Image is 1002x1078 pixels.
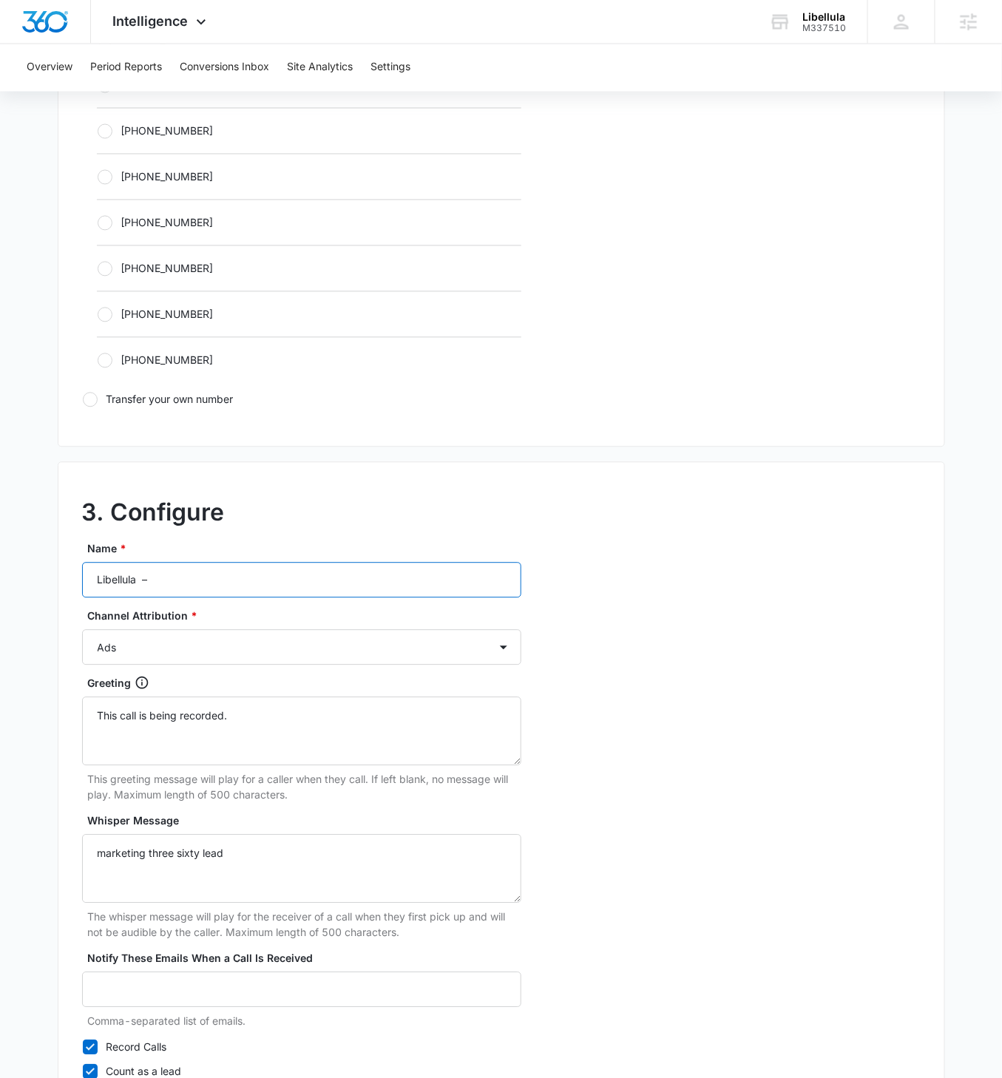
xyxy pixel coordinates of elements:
textarea: This call is being recorded. [82,697,521,766]
p: This greeting message will play for a caller when they call. If left blank, no message will play.... [88,772,521,803]
div: account id [802,23,846,33]
button: Site Analytics [287,44,353,92]
p: The whisper message will play for the receiver of a call when they first pick up and will not be ... [88,909,521,940]
label: [PHONE_NUMBER] [97,123,521,139]
p: Greeting [88,676,132,691]
p: Comma-separated list of emails. [88,1014,521,1029]
label: [PHONE_NUMBER] [97,169,521,185]
button: Settings [370,44,410,92]
button: Period Reports [90,44,162,92]
label: Record Calls [82,1040,521,1055]
label: [PHONE_NUMBER] [97,353,521,368]
label: [PHONE_NUMBER] [97,261,521,277]
span: Intelligence [113,13,189,29]
button: Overview [27,44,72,92]
h2: 3. Configure [82,495,921,531]
label: Whisper Message [88,813,527,829]
label: [PHONE_NUMBER] [97,215,521,231]
button: Conversions Inbox [180,44,269,92]
label: Name [88,541,527,557]
label: Transfer your own number [82,392,521,407]
label: [PHONE_NUMBER] [97,307,521,322]
textarea: marketing three sixty lead [82,835,521,904]
div: account name [802,11,846,23]
label: Notify These Emails When a Call Is Received [88,951,527,966]
label: Channel Attribution [88,609,527,624]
